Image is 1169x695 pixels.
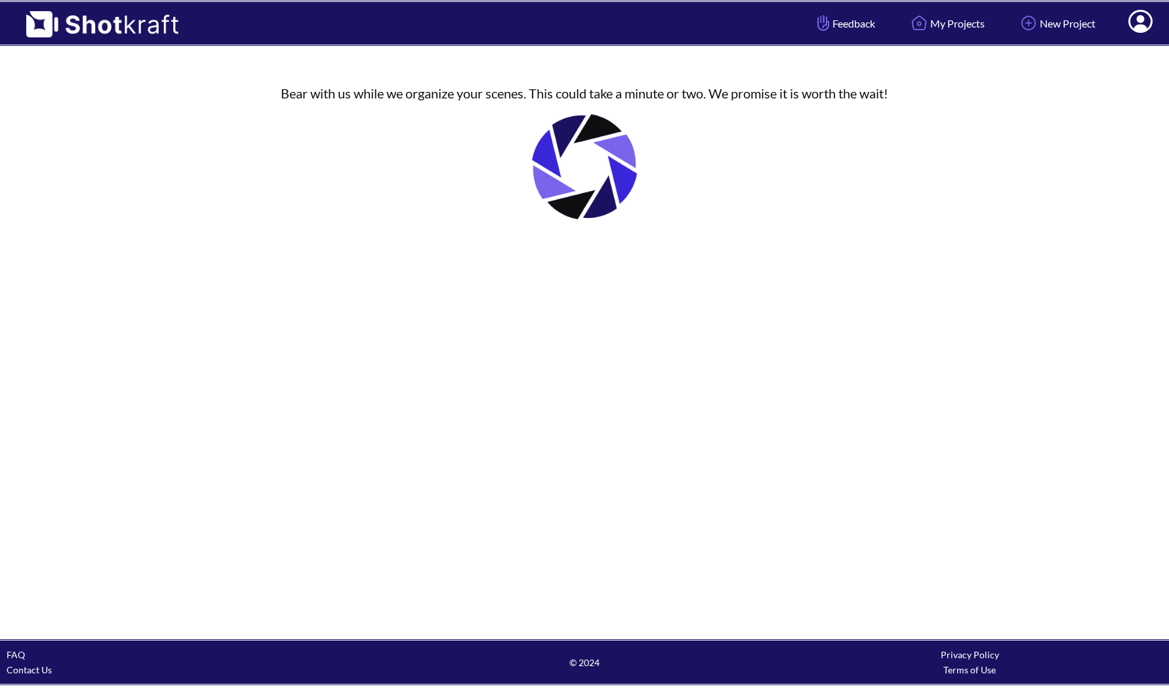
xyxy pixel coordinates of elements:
[7,649,25,660] a: FAQ
[392,655,777,670] span: © 2024
[908,12,930,34] img: Home Icon
[814,12,832,34] img: Hand Icon
[519,101,650,232] img: Loading..
[814,16,875,31] span: Feedback
[898,6,995,41] a: My Projects
[777,647,1162,662] div: Privacy Policy
[1017,12,1040,34] img: Add Icon
[777,662,1162,677] div: Terms of Use
[7,664,52,675] a: Contact Us
[1008,6,1105,41] a: New Project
